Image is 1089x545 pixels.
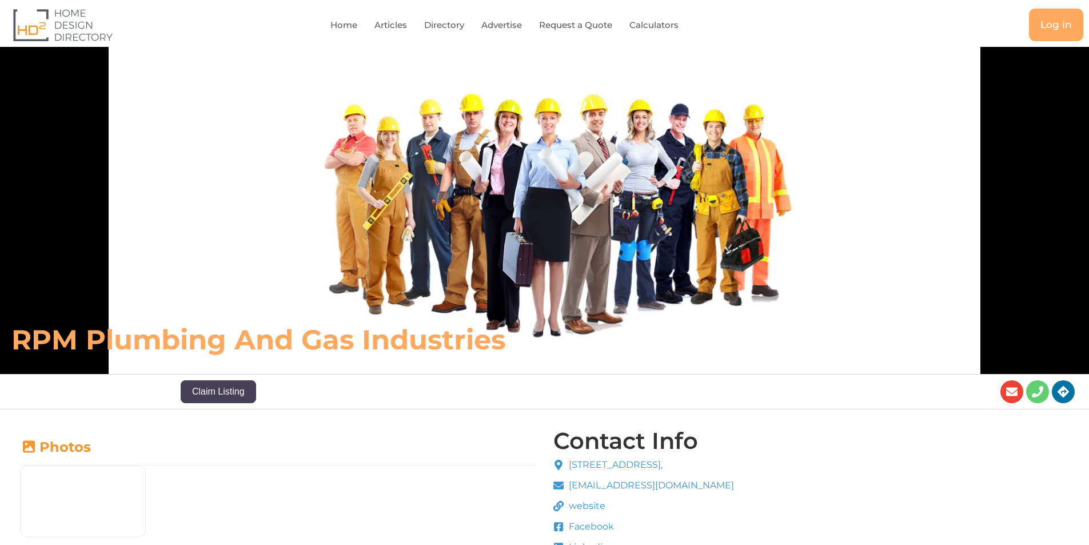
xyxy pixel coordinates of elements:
a: Photos [20,439,91,455]
h6: RPM Plumbing And Gas Industries [11,323,757,357]
span: [EMAIL_ADDRESS][DOMAIN_NAME] [566,479,734,492]
img: plumbing-pipe-svgrepo-com [21,466,145,536]
a: Calculators [629,12,679,38]
a: [EMAIL_ADDRESS][DOMAIN_NAME] [553,479,735,492]
span: Facebook [566,520,614,534]
a: Log in [1029,9,1083,41]
span: website [566,499,605,513]
a: Articles [374,12,407,38]
span: Log in [1040,20,1072,30]
a: Directory [424,12,464,38]
h4: Contact Info [553,429,698,452]
span: [STREET_ADDRESS], [566,458,663,472]
a: Advertise [481,12,522,38]
button: Claim Listing [181,380,256,403]
a: Home [330,12,357,38]
a: Request a Quote [539,12,612,38]
nav: Menu [221,12,814,38]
